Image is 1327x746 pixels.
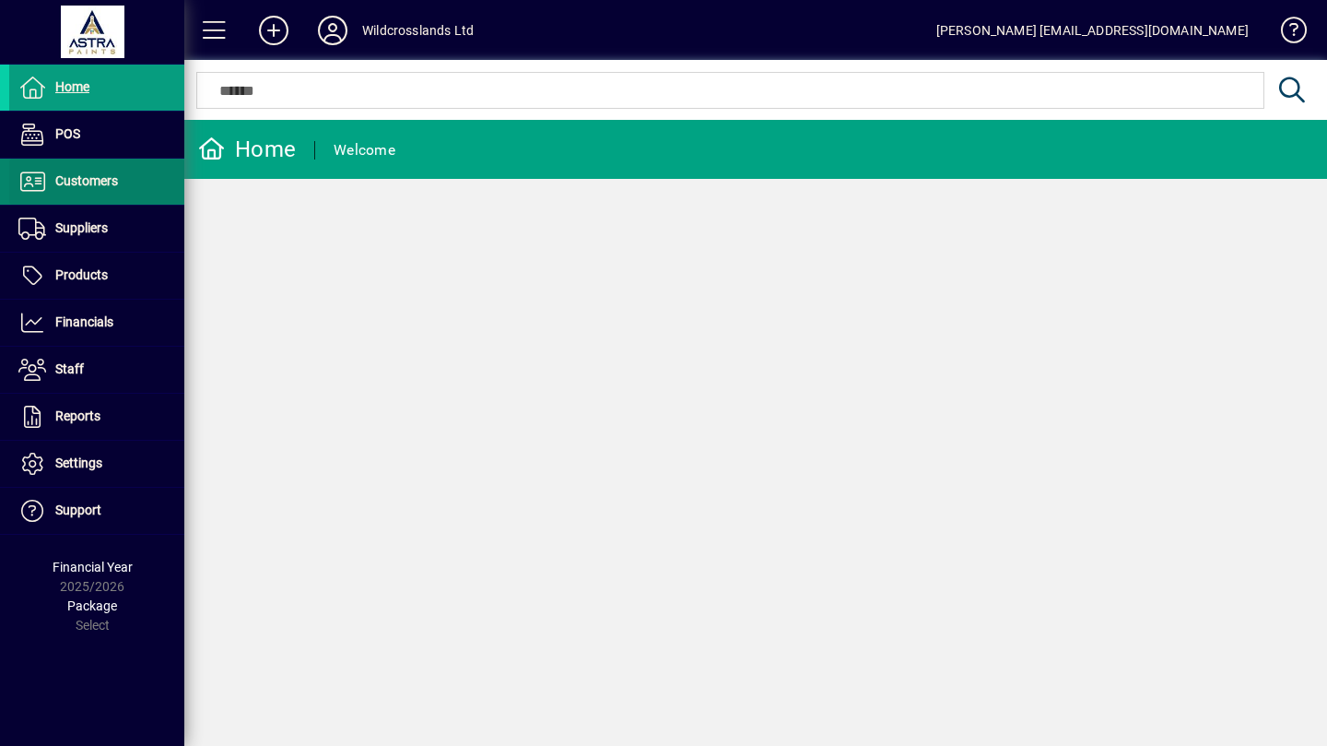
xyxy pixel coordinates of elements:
button: Profile [303,14,362,47]
div: Home [198,135,296,164]
span: Financial Year [53,560,133,574]
a: Products [9,253,184,299]
a: Financials [9,300,184,346]
span: POS [55,126,80,141]
div: Welcome [334,136,395,165]
a: Reports [9,394,184,440]
span: Package [67,598,117,613]
a: Settings [9,441,184,487]
button: Add [244,14,303,47]
span: Products [55,267,108,282]
span: Home [55,79,89,94]
a: Suppliers [9,206,184,252]
span: Staff [55,361,84,376]
span: Support [55,503,101,517]
a: Customers [9,159,184,205]
a: Staff [9,347,184,393]
a: Support [9,488,184,534]
span: Financials [55,314,113,329]
a: POS [9,112,184,158]
span: Settings [55,456,102,470]
span: Suppliers [55,220,108,235]
div: Wildcrosslands Ltd [362,16,474,45]
a: Knowledge Base [1267,4,1304,64]
span: Reports [55,409,100,423]
div: [PERSON_NAME] [EMAIL_ADDRESS][DOMAIN_NAME] [936,16,1249,45]
span: Customers [55,173,118,188]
